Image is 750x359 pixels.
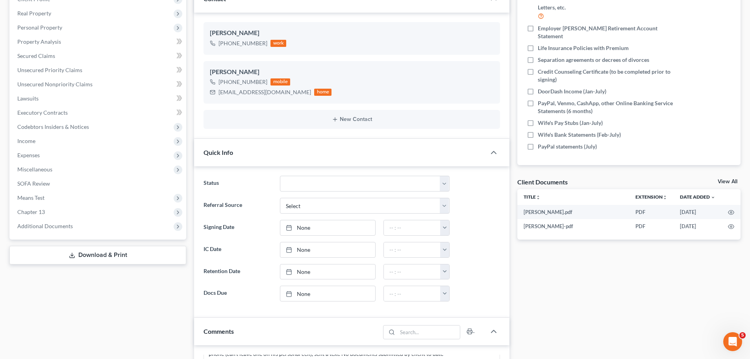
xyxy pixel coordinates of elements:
[538,143,597,151] span: PayPal statements (July)
[17,223,73,229] span: Additional Documents
[384,242,441,257] input: -- : --
[280,242,375,257] a: None
[739,332,746,339] span: 5
[635,194,667,200] a: Extensionunfold_more
[384,286,441,301] input: -- : --
[538,44,629,52] span: Life Insurance Policies with Premium
[210,67,494,77] div: [PERSON_NAME]
[17,180,50,187] span: SOFA Review
[538,131,621,139] span: Wife's Bank Statements (Feb-July)
[270,40,286,47] div: work
[11,35,186,49] a: Property Analysis
[674,219,722,233] td: [DATE]
[11,63,186,77] a: Unsecured Priority Claims
[210,116,494,123] button: New Contact
[200,220,276,236] label: Signing Date
[723,332,742,351] iframe: Intercom live chat
[538,56,649,64] span: Separation agreements or decrees of divorces
[200,176,276,192] label: Status
[538,68,678,84] span: Credit Counseling Certificate (to be completed prior to signing)
[17,166,52,173] span: Miscellaneous
[674,205,722,219] td: [DATE]
[219,88,311,96] div: [EMAIL_ADDRESS][DOMAIN_NAME]
[17,24,62,31] span: Personal Property
[11,91,186,106] a: Lawsuits
[17,109,68,116] span: Executory Contracts
[314,89,331,96] div: home
[398,326,460,339] input: Search...
[629,205,674,219] td: PDF
[270,78,290,86] div: mobile
[280,286,375,301] a: None
[384,264,441,279] input: -- : --
[17,67,82,73] span: Unsecured Priority Claims
[384,220,441,235] input: -- : --
[17,208,45,215] span: Chapter 13
[17,38,61,45] span: Property Analysis
[517,178,568,186] div: Client Documents
[17,52,55,59] span: Secured Claims
[17,123,89,130] span: Codebtors Insiders & Notices
[17,152,40,158] span: Expenses
[210,28,494,38] div: [PERSON_NAME]
[663,195,667,200] i: unfold_more
[200,264,276,280] label: Retention Date
[517,219,629,233] td: [PERSON_NAME]-pdf
[204,327,234,335] span: Comments
[718,179,737,184] a: View All
[11,77,186,91] a: Unsecured Nonpriority Claims
[538,87,606,95] span: DoorDash Income (Jan-July)
[200,198,276,214] label: Referral Source
[11,49,186,63] a: Secured Claims
[200,286,276,301] label: Docs Due
[11,177,186,191] a: SOFA Review
[17,81,93,87] span: Unsecured Nonpriority Claims
[17,10,51,17] span: Real Property
[517,205,629,219] td: [PERSON_NAME].pdf
[629,219,674,233] td: PDF
[680,194,715,200] a: Date Added expand_more
[524,194,541,200] a: Titleunfold_more
[200,242,276,258] label: IC Date
[17,95,39,102] span: Lawsuits
[280,220,375,235] a: None
[17,194,44,201] span: Means Test
[538,24,678,40] span: Employer [PERSON_NAME] Retirement Account Statement
[219,39,267,47] div: [PHONE_NUMBER]
[711,195,715,200] i: expand_more
[17,138,35,144] span: Income
[9,246,186,264] a: Download & Print
[538,99,678,115] span: PayPal, Venmo, CashApp, other Online Banking Service Statements (6 months)
[219,78,267,86] div: [PHONE_NUMBER]
[280,264,375,279] a: None
[204,149,233,156] span: Quick Info
[11,106,186,120] a: Executory Contracts
[538,119,603,127] span: Wife's Pay Stubs (Jan-July)
[536,195,541,200] i: unfold_more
